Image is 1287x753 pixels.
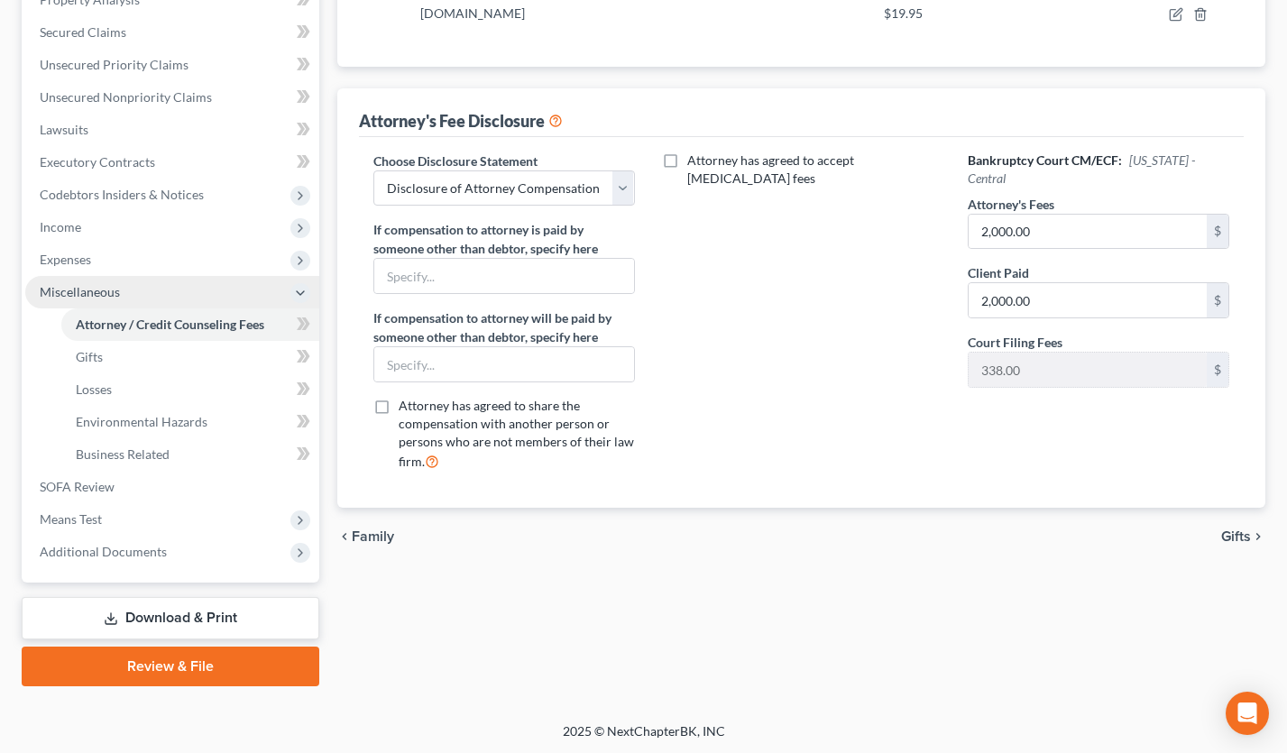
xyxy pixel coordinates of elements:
[1251,529,1265,544] i: chevron_right
[40,57,188,72] span: Unsecured Priority Claims
[373,152,538,170] label: Choose Disclosure Statement
[61,308,319,341] a: Attorney / Credit Counseling Fees
[61,406,319,438] a: Environmental Hazards
[1226,692,1269,735] div: Open Intercom Messenger
[373,308,635,346] label: If compensation to attorney will be paid by someone other than debtor, specify here
[61,373,319,406] a: Losses
[1207,215,1228,249] div: $
[40,187,204,202] span: Codebtors Insiders & Notices
[76,317,264,332] span: Attorney / Credit Counseling Fees
[22,647,319,686] a: Review & File
[1207,283,1228,317] div: $
[374,347,634,381] input: Specify...
[1221,529,1265,544] button: Gifts chevron_right
[337,529,394,544] button: chevron_left Family
[25,471,319,503] a: SOFA Review
[40,24,126,40] span: Secured Claims
[399,398,634,469] span: Attorney has agreed to share the compensation with another person or persons who are not members ...
[40,89,212,105] span: Unsecured Nonpriority Claims
[337,529,352,544] i: chevron_left
[40,154,155,170] span: Executory Contracts
[61,341,319,373] a: Gifts
[969,353,1207,387] input: 0.00
[40,219,81,234] span: Income
[968,333,1062,352] label: Court Filing Fees
[40,511,102,527] span: Means Test
[61,438,319,471] a: Business Related
[352,529,394,544] span: Family
[969,283,1207,317] input: 0.00
[1207,353,1228,387] div: $
[968,195,1054,214] label: Attorney's Fees
[969,215,1207,249] input: 0.00
[40,544,167,559] span: Additional Documents
[968,152,1229,188] h6: Bankruptcy Court CM/ECF:
[25,146,319,179] a: Executory Contracts
[1221,529,1251,544] span: Gifts
[22,597,319,639] a: Download & Print
[968,263,1029,282] label: Client Paid
[420,5,525,21] span: [DOMAIN_NAME]
[25,49,319,81] a: Unsecured Priority Claims
[76,446,170,462] span: Business Related
[76,414,207,429] span: Environmental Hazards
[25,81,319,114] a: Unsecured Nonpriority Claims
[373,220,635,258] label: If compensation to attorney is paid by someone other than debtor, specify here
[40,122,88,137] span: Lawsuits
[968,152,1195,186] span: [US_STATE] - Central
[687,152,854,186] span: Attorney has agreed to accept [MEDICAL_DATA] fees
[40,284,120,299] span: Miscellaneous
[884,5,923,21] span: $19.95
[25,16,319,49] a: Secured Claims
[40,479,115,494] span: SOFA Review
[359,110,563,132] div: Attorney's Fee Disclosure
[25,114,319,146] a: Lawsuits
[40,252,91,267] span: Expenses
[76,349,103,364] span: Gifts
[76,381,112,397] span: Losses
[374,259,634,293] input: Specify...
